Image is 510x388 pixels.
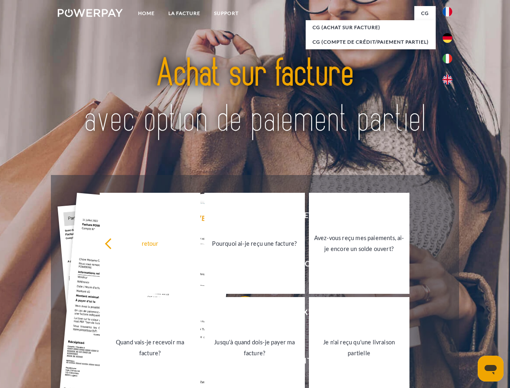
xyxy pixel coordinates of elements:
a: Avez-vous reçu mes paiements, ai-je encore un solde ouvert? [309,193,409,294]
img: de [443,33,452,43]
a: Support [207,6,246,21]
img: en [443,75,452,84]
img: it [443,54,452,63]
img: title-powerpay_fr.svg [77,39,433,155]
img: logo-powerpay-white.svg [58,9,123,17]
a: LA FACTURE [162,6,207,21]
div: Avez-vous reçu mes paiements, ai-je encore un solde ouvert? [314,232,405,254]
div: retour [105,238,195,249]
a: CG (achat sur facture) [306,20,436,35]
a: Home [131,6,162,21]
a: CG (Compte de crédit/paiement partiel) [306,35,436,49]
iframe: Bouton de lancement de la fenêtre de messagerie [478,356,504,382]
a: CG [414,6,436,21]
div: Pourquoi ai-je reçu une facture? [209,238,300,249]
div: Quand vais-je recevoir ma facture? [105,337,195,358]
div: Jusqu'à quand dois-je payer ma facture? [209,337,300,358]
img: fr [443,7,452,17]
div: Je n'ai reçu qu'une livraison partielle [314,337,405,358]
